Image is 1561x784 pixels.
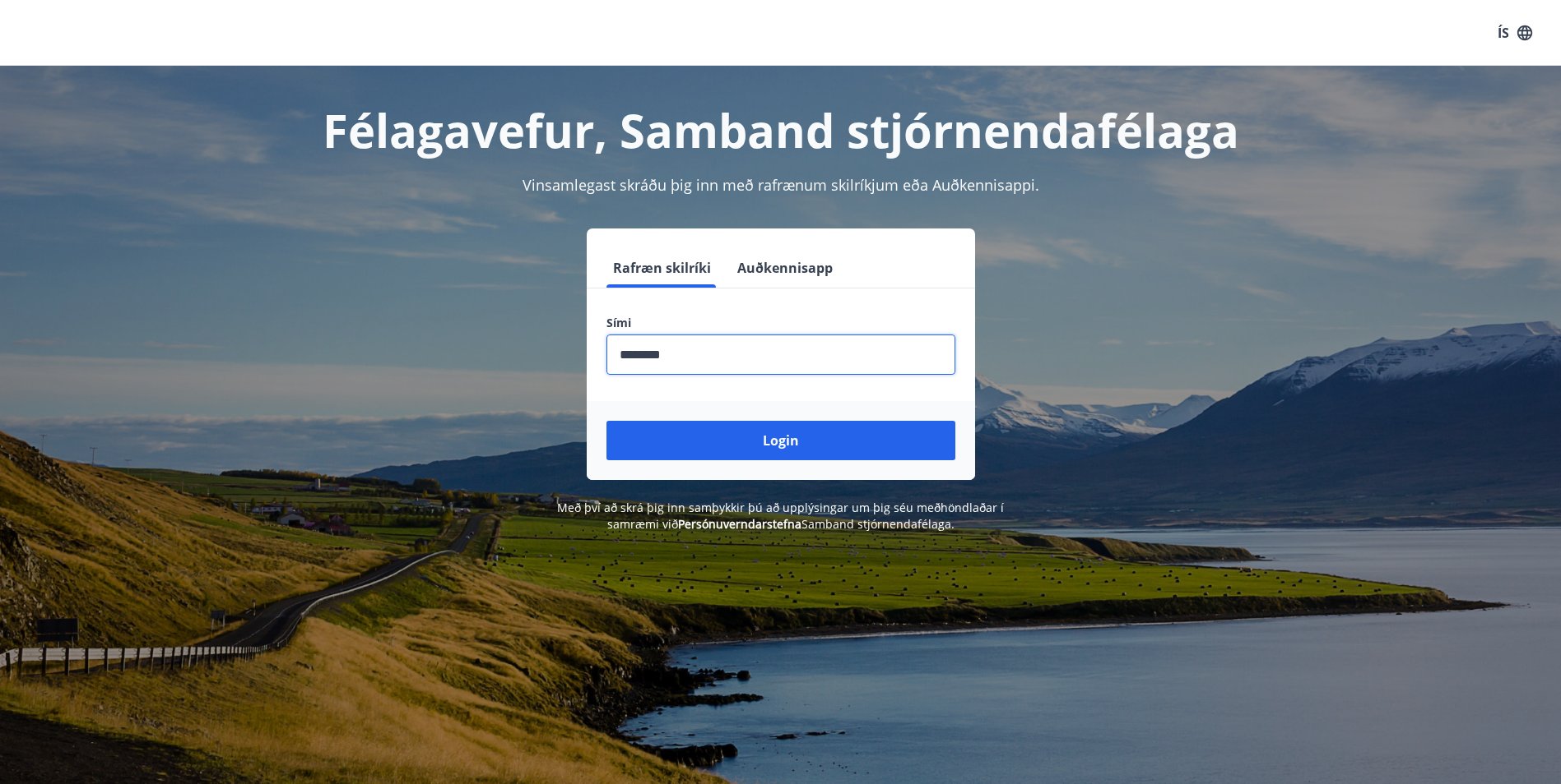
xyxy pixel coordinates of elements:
[731,248,839,288] button: Auðkennisapp
[678,516,801,532] a: Persónuverndarstefna
[208,99,1354,161] h1: Félagavefur, Samband stjórnendafélaga
[606,315,955,331] label: Sími
[1489,18,1541,48] button: ÍS
[606,248,718,288] button: Rafræn skilríki
[557,500,1004,532] span: Með því að skrá þig inn samþykkir þú að upplýsingar um þig séu meðhöndlaðar í samræmi við Samband...
[523,175,1039,195] span: Vinsamlegast skráðu þig inn með rafrænum skilríkjum eða Auðkennisappi.
[606,421,955,460] button: Login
